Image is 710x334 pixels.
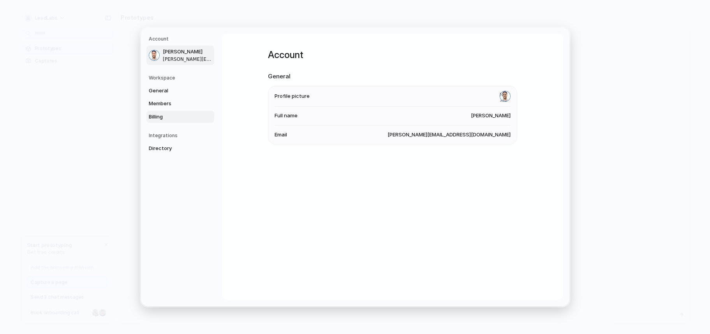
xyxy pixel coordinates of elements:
a: [PERSON_NAME][PERSON_NAME][EMAIL_ADDRESS][DOMAIN_NAME] [146,46,214,65]
a: Members [146,97,214,110]
h2: General [268,72,517,81]
h5: Account [149,35,214,42]
a: General [146,85,214,97]
span: Email [275,131,287,139]
a: Directory [146,142,214,155]
h5: Workspace [149,74,214,81]
span: General [149,87,199,95]
a: Billing [146,111,214,123]
span: [PERSON_NAME][EMAIL_ADDRESS][DOMAIN_NAME] [163,56,213,63]
h5: Integrations [149,132,214,139]
span: Members [149,100,199,108]
span: Billing [149,113,199,121]
span: [PERSON_NAME][EMAIL_ADDRESS][DOMAIN_NAME] [388,131,511,139]
span: Directory [149,145,199,152]
h1: Account [268,48,517,62]
span: [PERSON_NAME] [471,112,511,120]
span: [PERSON_NAME] [163,48,213,56]
span: Profile picture [275,92,310,100]
span: Full name [275,112,298,120]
